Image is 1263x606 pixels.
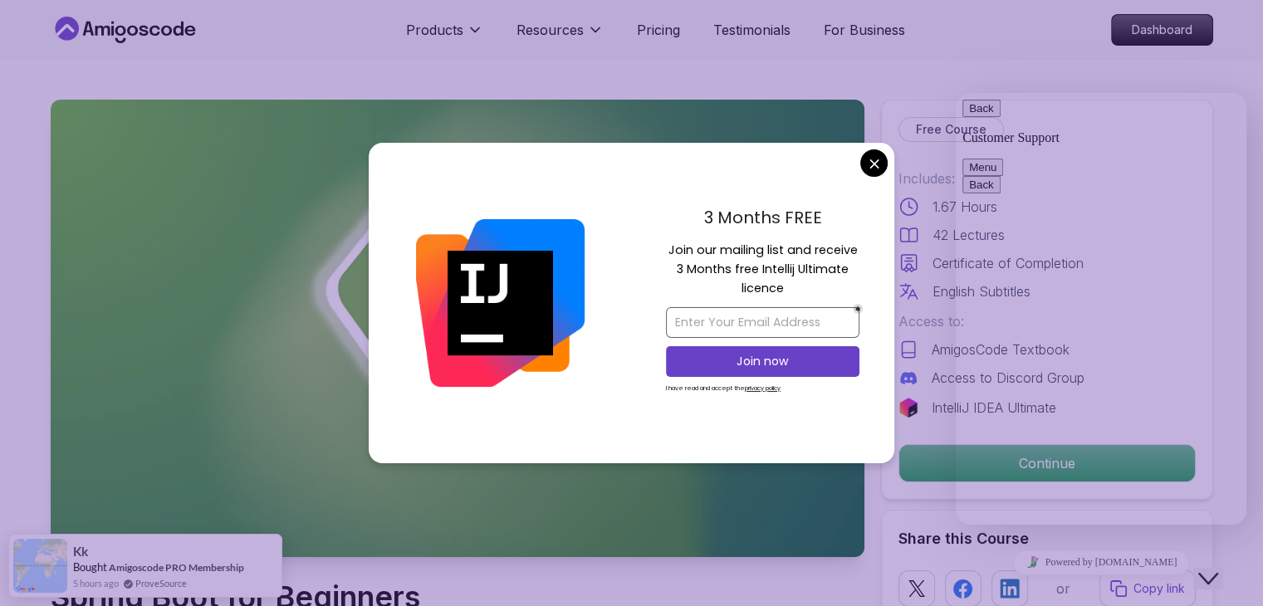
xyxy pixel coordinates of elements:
button: Resources [516,20,604,53]
a: Dashboard [1111,14,1213,46]
h2: Share this Course [898,527,1196,550]
span: 5 hours ago [73,576,119,590]
p: Resources [516,20,584,40]
p: Continue [899,445,1195,481]
button: Continue [898,444,1196,482]
p: 1.67 Hours [933,197,997,217]
img: jetbrains logo [898,398,918,418]
p: Certificate of Completion [933,253,1084,273]
img: spring-boot-for-beginners_thumbnail [51,100,864,557]
img: provesource social proof notification image [13,539,67,593]
iframe: chat widget [956,93,1246,525]
p: IntelliJ IDEA Ultimate [932,398,1056,418]
p: Products [406,20,463,40]
p: or [1056,579,1070,599]
p: Dashboard [1112,15,1212,45]
span: Bought [73,560,107,574]
a: ProveSource [135,576,187,590]
button: Products [406,20,483,53]
a: Testimonials [713,20,791,40]
p: AmigosCode Textbook [932,340,1070,359]
p: Free Course [916,121,986,138]
a: For Business [824,20,905,40]
iframe: chat widget [956,544,1246,581]
span: Kk [73,545,88,559]
p: Copy link [1133,580,1185,597]
a: Amigoscode PRO Membership [109,561,244,574]
p: Access to: [898,311,1196,331]
p: 42 Lectures [933,225,1005,245]
p: English Subtitles [933,281,1030,301]
p: Includes: [898,169,1196,188]
a: Pricing [637,20,680,40]
p: Access to Discord Group [932,368,1084,388]
iframe: chat widget [1193,540,1246,589]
